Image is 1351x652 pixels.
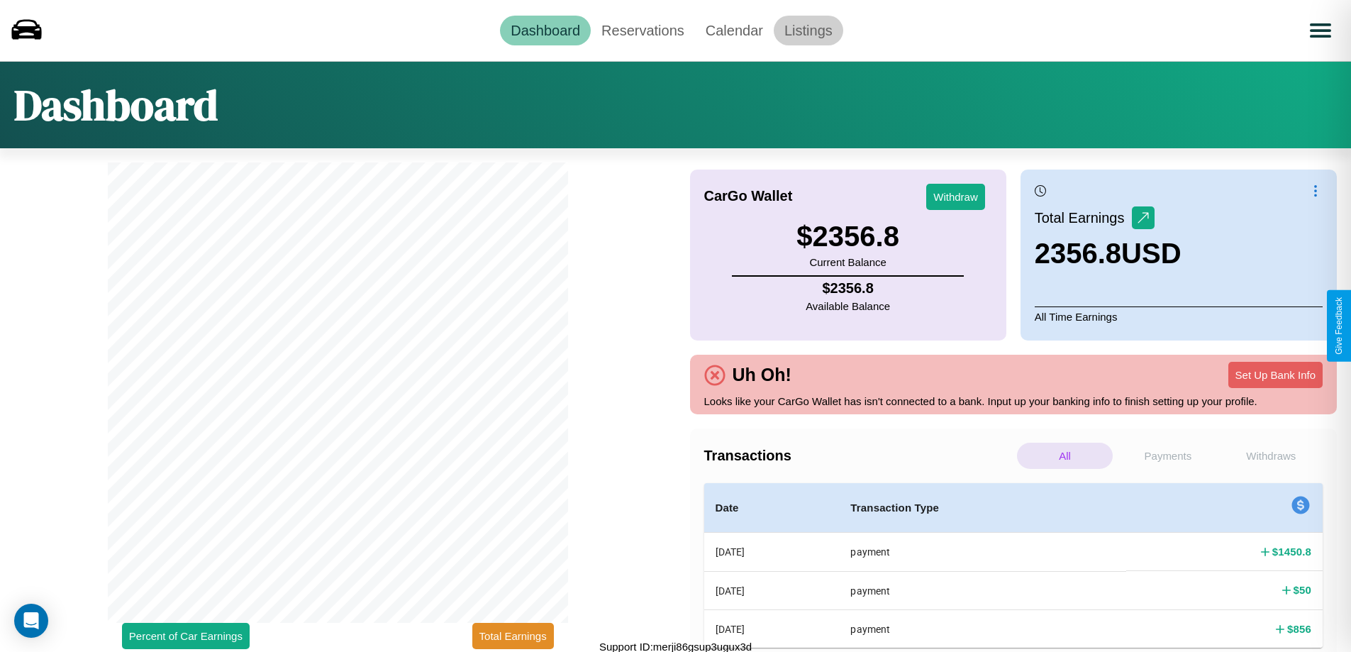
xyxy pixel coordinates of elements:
th: [DATE] [704,533,840,572]
th: [DATE] [704,571,840,609]
table: simple table [704,483,1323,648]
th: [DATE] [704,610,840,648]
h4: $ 50 [1294,582,1312,597]
h1: Dashboard [14,76,218,134]
p: Current Balance [796,253,899,272]
button: Set Up Bank Info [1228,362,1323,388]
button: Open menu [1301,11,1340,50]
p: All [1017,443,1113,469]
a: Reservations [591,16,695,45]
button: Total Earnings [472,623,554,649]
h4: $ 2356.8 [806,280,890,297]
th: payment [839,533,1126,572]
h4: Date [716,499,828,516]
div: Open Intercom Messenger [14,604,48,638]
div: Give Feedback [1334,297,1344,355]
h4: $ 856 [1287,621,1311,636]
h4: CarGo Wallet [704,188,793,204]
button: Withdraw [926,184,985,210]
h3: $ 2356.8 [796,221,899,253]
p: Available Balance [806,297,890,316]
h4: Transaction Type [850,499,1115,516]
h3: 2356.8 USD [1035,238,1182,270]
a: Listings [774,16,843,45]
h4: Transactions [704,448,1013,464]
p: All Time Earnings [1035,306,1323,326]
a: Calendar [695,16,774,45]
th: payment [839,571,1126,609]
p: Total Earnings [1035,205,1132,231]
p: Payments [1120,443,1216,469]
button: Percent of Car Earnings [122,623,250,649]
p: Looks like your CarGo Wallet has isn't connected to a bank. Input up your banking info to finish ... [704,392,1323,411]
th: payment [839,610,1126,648]
p: Withdraws [1223,443,1319,469]
h4: Uh Oh! [725,365,799,385]
a: Dashboard [500,16,591,45]
h4: $ 1450.8 [1272,544,1311,559]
